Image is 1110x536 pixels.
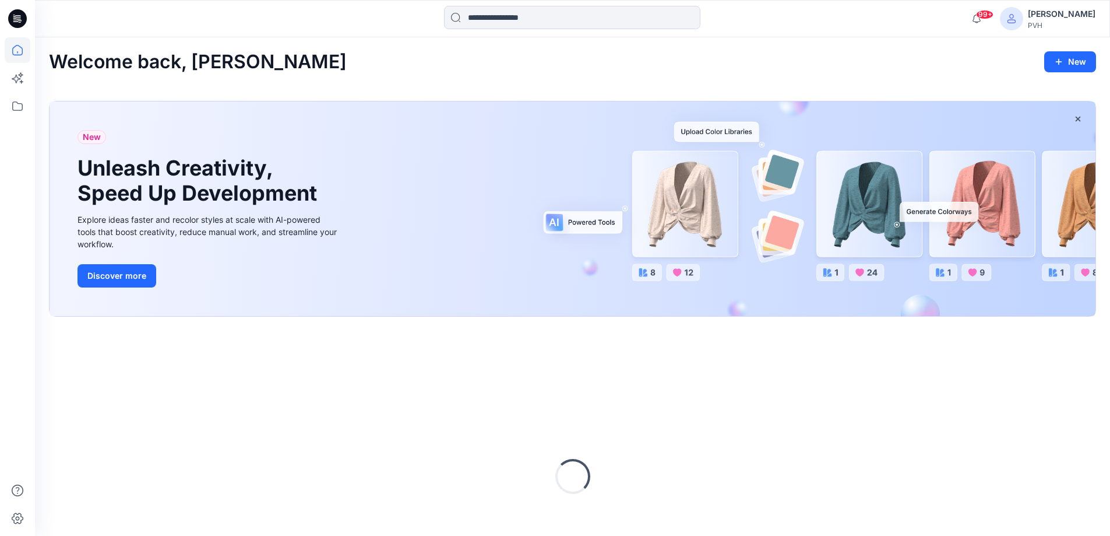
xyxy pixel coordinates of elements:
[1007,14,1016,23] svg: avatar
[77,264,156,288] button: Discover more
[49,51,347,73] h2: Welcome back, [PERSON_NAME]
[77,213,340,250] div: Explore ideas faster and recolor styles at scale with AI-powered tools that boost creativity, red...
[1028,7,1095,21] div: [PERSON_NAME]
[77,156,322,206] h1: Unleash Creativity, Speed Up Development
[77,264,340,288] a: Discover more
[1044,51,1096,72] button: New
[83,130,101,144] span: New
[976,10,993,19] span: 99+
[1028,21,1095,30] div: PVH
